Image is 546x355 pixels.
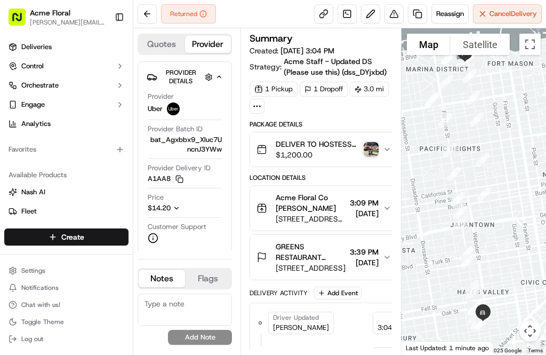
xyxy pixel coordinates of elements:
[4,96,129,113] button: Engage
[48,102,175,113] div: Start new chat
[21,195,30,203] img: 1736555255976-a54dd68f-1ca7-489b-9aae-adbdc363a1c4
[519,320,541,342] button: Map camera controls
[404,341,439,354] a: Open this area in Google Maps (opens a new window)
[4,280,129,295] button: Notifications
[462,45,485,67] div: 16
[250,56,398,77] div: Strategy:
[4,203,129,220] button: Fleet
[4,332,129,346] button: Log out
[21,187,45,197] span: Nash AI
[4,141,129,158] div: Favorites
[300,82,348,97] div: 1 Dropoff
[11,184,28,201] img: Dianne Alexi Soriano
[276,149,359,160] span: $1,200.00
[250,173,398,182] div: Location Details
[276,192,346,214] span: Acme Floral Co [PERSON_NAME]
[185,270,231,287] button: Flags
[364,142,379,157] button: photo_proof_of_delivery image
[528,348,543,353] a: Terms (opens in new tab)
[30,7,70,18] span: Acme Floral
[147,66,223,88] button: Provider Details
[273,313,319,322] span: Driver Updated
[21,42,52,52] span: Deliveries
[250,235,398,280] button: GREENS RESTAURANT [PERSON_NAME] [PERSON_NAME][STREET_ADDRESS]3:39 PM[DATE]
[404,341,439,354] img: Google
[9,187,124,197] a: Nash AI
[21,266,45,275] span: Settings
[276,241,346,263] span: GREENS RESTAURANT [PERSON_NAME] [PERSON_NAME]
[33,165,114,174] span: Wisdom [PERSON_NAME]
[4,4,110,30] button: Acme Floral[PERSON_NAME][EMAIL_ADDRESS][DOMAIN_NAME]
[28,69,192,80] input: Got a question? Start typing here...
[86,234,175,254] a: 💻API Documentation
[443,163,465,185] div: 10
[464,305,486,327] div: 1
[21,100,45,109] span: Engage
[350,208,379,219] span: [DATE]
[464,297,486,319] div: 32
[314,287,362,299] button: Add Event
[90,240,99,248] div: 💻
[48,113,147,121] div: We're available if you need us!
[9,207,124,216] a: Fleet
[4,115,129,132] a: Analytics
[273,323,329,333] span: [PERSON_NAME]
[21,207,37,216] span: Fleet
[436,9,464,19] span: Reassign
[21,61,44,71] span: Control
[21,301,60,309] span: Chat with us!
[116,165,119,174] span: •
[4,184,129,201] button: Nash AI
[21,166,30,175] img: 1736555255976-a54dd68f-1ca7-489b-9aae-adbdc363a1c4
[4,314,129,329] button: Toggle Theme
[185,36,231,53] button: Provider
[284,56,394,77] span: Acme Staff - Updated DS (Please use this) (dss_DYjxbd)
[378,323,419,333] span: 3:04 PM PDT
[473,183,495,206] div: 27
[407,34,451,55] button: Show street map
[461,276,483,298] div: 6
[439,48,461,70] div: 20
[284,56,398,77] a: Acme Staff - Updated DS (Please use this) (dss_DYjxbd)
[421,90,443,112] div: 13
[434,109,456,131] div: 12
[148,92,174,101] span: Provider
[148,193,164,202] span: Price
[439,139,461,161] div: 11
[250,120,398,129] div: Package Details
[250,34,293,43] h3: Summary
[148,203,171,212] span: $14.20
[4,167,129,184] div: Available Products
[148,135,222,154] span: bat_Agxbbx9_Xluc7UncnJ3YWw
[4,58,129,75] button: Control
[467,312,489,334] div: 4
[33,194,141,203] span: [PERSON_NAME] [PERSON_NAME]
[447,188,469,210] div: 9
[21,283,59,292] span: Notifications
[435,70,457,93] div: 15
[250,45,334,56] span: Created:
[139,36,185,53] button: Quotes
[455,243,478,265] div: 29
[350,198,379,208] span: 3:09 PM
[421,88,444,110] div: 14
[250,186,398,231] button: Acme Floral Co [PERSON_NAME][STREET_ADDRESS][PERSON_NAME]3:09 PM[DATE]
[61,232,84,242] span: Create
[449,201,471,224] div: 28
[276,263,346,273] span: [STREET_ADDRESS]
[148,124,203,134] span: Provider Batch ID
[181,105,194,118] button: Start new chat
[450,210,472,232] div: 8
[463,297,485,320] div: 2
[465,108,488,131] div: 25
[455,242,478,264] div: 7
[30,18,106,27] button: [PERSON_NAME][EMAIL_ADDRESS][DOMAIN_NAME]
[4,263,129,278] button: Settings
[459,65,481,87] div: 23
[350,257,379,268] span: [DATE]
[166,68,196,85] span: Provider Details
[11,139,71,147] div: Past conversations
[165,137,194,149] button: See all
[437,46,459,68] div: 21
[471,311,494,334] div: 33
